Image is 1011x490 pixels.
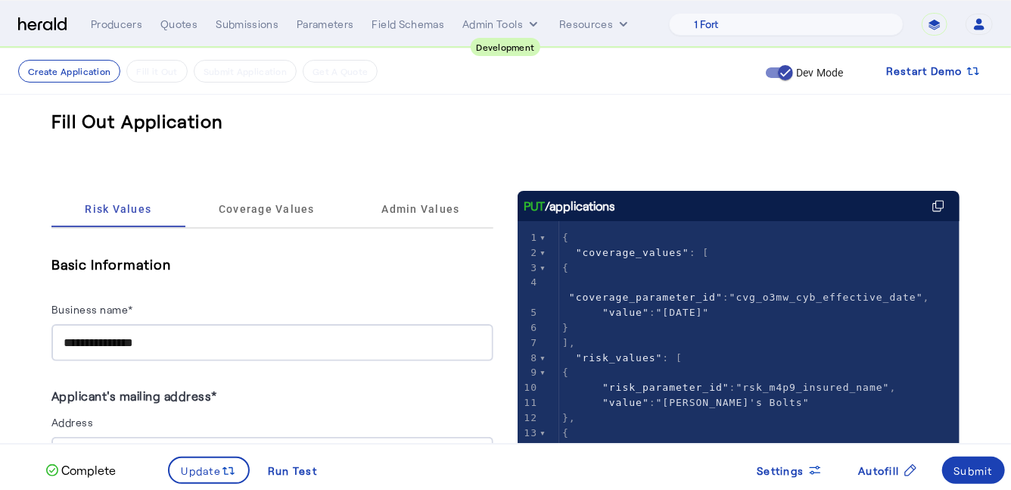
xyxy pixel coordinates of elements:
div: Submit [954,463,994,479]
span: "rsk_m4p9_insured_name" [736,382,890,393]
button: Get A Quote [303,60,378,83]
span: PUT [524,197,545,215]
label: Business name* [51,303,133,316]
label: Dev Mode [793,65,844,80]
div: Parameters [297,17,354,32]
div: 4 [518,275,540,290]
div: Field Schemas [372,17,445,32]
div: 5 [518,305,540,320]
button: Autofill [847,457,930,484]
span: "risk_parameter_id" [602,382,729,393]
span: : , [562,276,930,303]
label: Address [51,416,94,429]
span: "value" [602,397,649,408]
span: "coverage_parameter_id" [569,292,723,303]
span: Settings [757,463,804,479]
span: : [562,307,709,318]
div: 10 [518,380,540,395]
div: 1 [518,230,540,245]
div: Producers [91,17,142,32]
button: Restart Demo [874,58,993,85]
span: "risk_parameter_id" [602,442,729,453]
div: 3 [518,261,540,276]
div: 11 [518,395,540,410]
label: Applicant's mailing address* [51,389,217,403]
div: 12 [518,410,540,426]
span: : [ [562,352,683,364]
div: 6 [518,320,540,336]
div: 14 [518,440,540,455]
div: 9 [518,365,540,380]
div: 8 [518,351,540,366]
span: { [562,427,569,439]
button: Run Test [256,457,329,484]
h5: Basic Information [51,253,493,276]
button: Resources dropdown menu [559,17,631,32]
div: 7 [518,336,540,351]
span: } [562,322,569,333]
div: /applications [524,197,615,215]
span: Autofill [859,463,900,479]
span: { [562,262,569,273]
span: }, [562,412,576,423]
span: "coverage_values" [576,247,689,258]
div: 2 [518,245,540,261]
button: Submit [942,457,1006,484]
h3: Fill Out Application [51,109,223,133]
span: Risk Values [85,204,151,214]
span: "risk_values" [576,352,663,364]
button: Fill it Out [126,60,187,83]
button: Submit Application [194,60,297,83]
div: Development [471,38,541,56]
span: "rsk_tvm3_mailing_address" [736,442,910,453]
button: Settings [745,457,835,484]
span: Update [182,463,222,479]
button: Update [168,457,250,484]
div: Run Test [268,463,317,479]
button: Create Application [18,60,120,83]
div: 13 [518,426,540,441]
div: Quotes [160,17,198,32]
span: : [ [562,247,709,258]
span: "[DATE]" [656,307,710,318]
span: { [562,367,569,378]
span: Coverage Values [219,204,315,214]
span: : , [562,382,896,393]
span: Restart Demo [886,62,963,80]
span: : [562,397,810,408]
img: Herald Logo [18,17,67,32]
span: : , [562,442,916,453]
span: "[PERSON_NAME]'s Bolts" [656,397,810,408]
span: { [562,232,569,243]
div: Submissions [216,17,278,32]
span: ], [562,337,576,348]
p: Complete [58,461,116,479]
span: "value" [602,307,649,318]
span: Admin Values [382,204,460,214]
span: "cvg_o3mw_cyb_effective_date" [729,292,923,303]
button: internal dropdown menu [462,17,541,32]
